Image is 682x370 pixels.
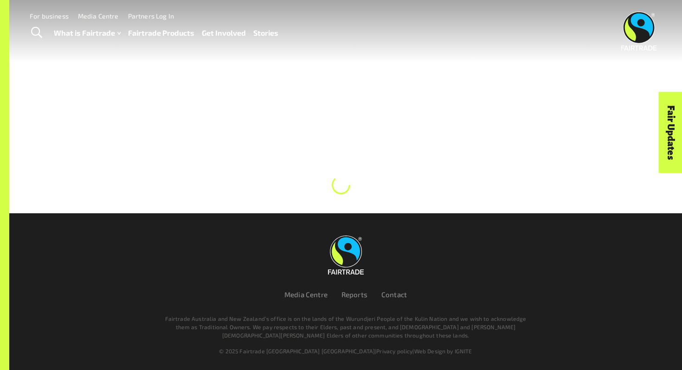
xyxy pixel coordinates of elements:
a: Media Centre [284,290,328,299]
a: Toggle Search [25,21,48,45]
a: Fairtrade Products [128,26,194,40]
a: What is Fairtrade [54,26,121,40]
img: Fairtrade Australia New Zealand logo [328,236,364,274]
a: Reports [341,290,367,299]
a: Web Design by IGNITE [414,348,472,354]
p: Fairtrade Australia and New Zealand’s office is on the lands of the Wurundjeri People of the Kuli... [161,314,530,339]
a: Contact [381,290,407,299]
a: Media Centre [78,12,119,20]
a: Privacy policy [376,348,412,354]
img: Fairtrade Australia New Zealand logo [621,12,657,51]
div: | | [66,347,625,355]
a: Partners Log In [128,12,174,20]
span: © 2025 Fairtrade [GEOGRAPHIC_DATA] [GEOGRAPHIC_DATA] [219,348,375,354]
a: Get Involved [202,26,246,40]
a: Stories [253,26,278,40]
a: For business [30,12,69,20]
